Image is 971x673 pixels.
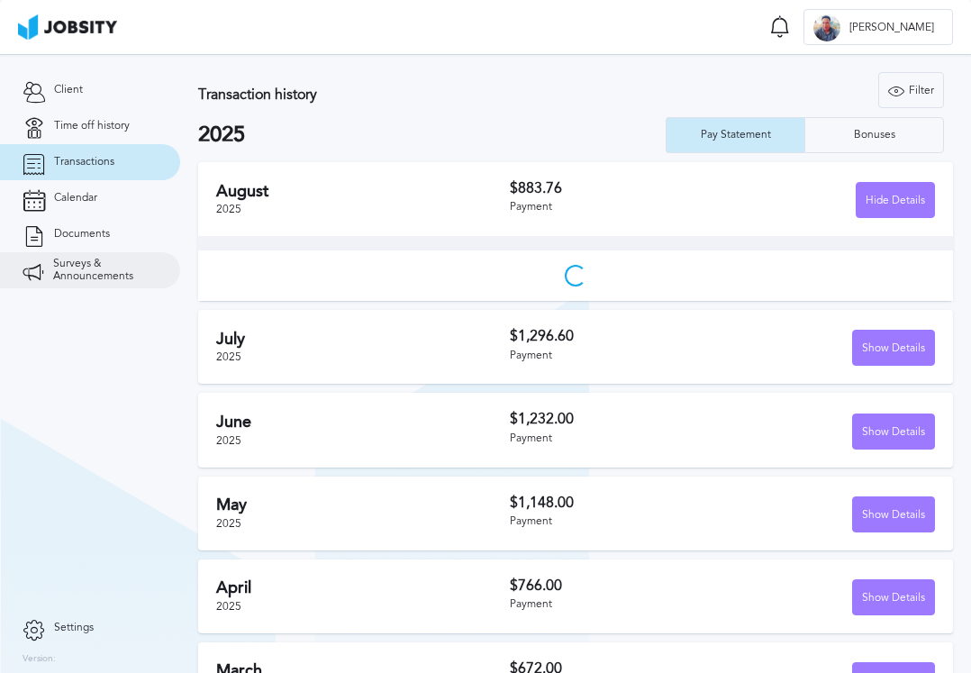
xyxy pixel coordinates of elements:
[853,331,934,367] div: Show Details
[216,434,241,447] span: 2025
[852,330,935,366] button: Show Details
[216,182,510,201] h2: August
[54,622,94,634] span: Settings
[852,496,935,532] button: Show Details
[879,73,943,109] div: Filter
[803,9,953,45] button: K[PERSON_NAME]
[216,578,510,597] h2: April
[856,182,935,218] button: Hide Details
[216,600,241,613] span: 2025
[853,497,934,533] div: Show Details
[510,598,722,611] div: Payment
[878,72,944,108] button: Filter
[804,117,944,153] button: Bonuses
[852,414,935,450] button: Show Details
[510,411,722,427] h3: $1,232.00
[216,203,241,215] span: 2025
[54,84,83,96] span: Client
[53,258,158,283] span: Surveys & Announcements
[510,328,722,344] h3: $1,296.60
[666,117,805,153] button: Pay Statement
[510,180,722,196] h3: $883.76
[852,579,935,615] button: Show Details
[692,129,780,141] div: Pay Statement
[857,183,934,219] div: Hide Details
[510,495,722,511] h3: $1,148.00
[216,413,510,432] h2: June
[54,156,114,168] span: Transactions
[54,228,110,241] span: Documents
[510,350,722,362] div: Payment
[845,129,904,141] div: Bonuses
[54,120,130,132] span: Time off history
[216,330,510,349] h2: July
[216,517,241,530] span: 2025
[18,14,117,40] img: ab4bad089aa723f57921c736e9817d99.png
[510,432,722,445] div: Payment
[510,201,722,214] div: Payment
[813,14,840,41] div: K
[216,496,510,514] h2: May
[54,192,97,205] span: Calendar
[510,515,722,528] div: Payment
[853,414,934,450] div: Show Details
[198,123,666,148] h2: 2025
[216,350,241,363] span: 2025
[853,580,934,616] div: Show Details
[510,578,722,594] h3: $766.00
[198,86,604,103] h3: Transaction history
[23,654,56,665] label: Version:
[840,22,943,34] span: [PERSON_NAME]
